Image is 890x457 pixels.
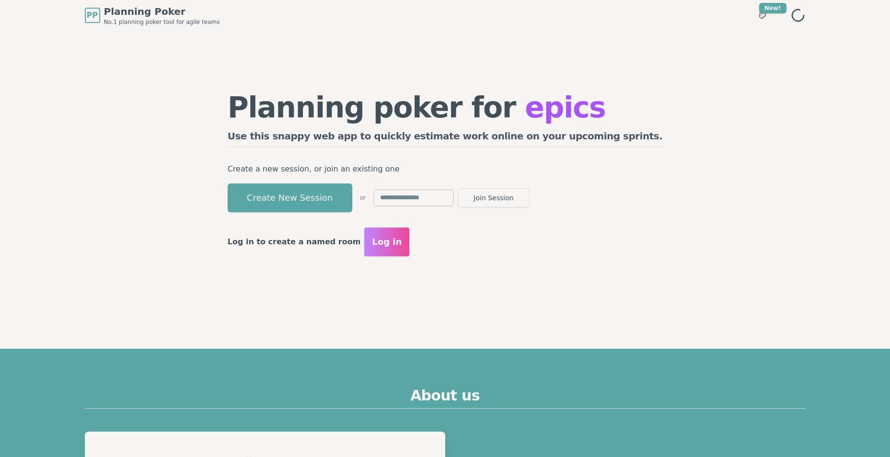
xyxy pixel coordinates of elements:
h2: About us [85,387,806,409]
button: Log in [364,228,409,256]
h2: Use this snappy web app to quickly estimate work online on your upcoming sprints. [228,129,663,147]
span: or [360,194,366,202]
span: Log in [372,235,402,249]
div: New! [759,3,786,13]
p: Log in to create a named room [228,235,361,249]
button: Create New Session [228,183,352,212]
span: Planning Poker [104,5,220,18]
h1: Planning poker for [228,93,663,122]
span: No.1 planning poker tool for agile teams [104,18,220,26]
button: Join Session [458,188,530,207]
button: New! [754,7,771,24]
span: epics [525,91,605,124]
span: PP [87,10,98,21]
p: Create a new session, or join an existing one [228,162,663,176]
a: PPPlanning PokerNo.1 planning poker tool for agile teams [85,5,220,26]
